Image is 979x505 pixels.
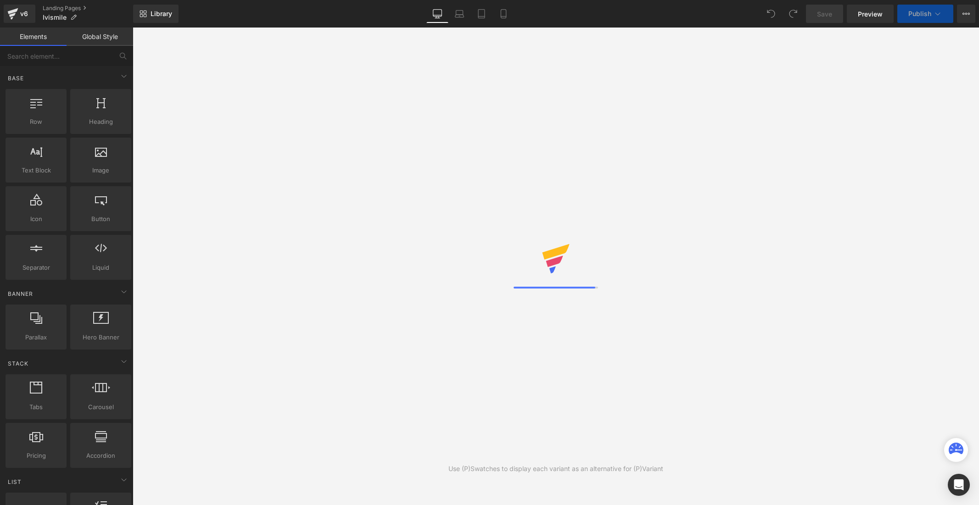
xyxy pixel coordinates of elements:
[448,5,470,23] a: Laptop
[908,10,931,17] span: Publish
[817,9,832,19] span: Save
[8,402,64,412] span: Tabs
[426,5,448,23] a: Desktop
[7,359,29,368] span: Stack
[8,451,64,461] span: Pricing
[7,477,22,486] span: List
[151,10,172,18] span: Library
[43,14,67,21] span: Ivismile
[73,333,129,342] span: Hero Banner
[7,74,25,83] span: Base
[948,474,970,496] div: Open Intercom Messenger
[847,5,894,23] a: Preview
[470,5,492,23] a: Tablet
[858,9,883,19] span: Preview
[8,166,64,175] span: Text Block
[897,5,953,23] button: Publish
[73,451,129,461] span: Accordion
[67,28,133,46] a: Global Style
[448,464,663,474] div: Use (P)Swatches to display each variant as an alternative for (P)Variant
[18,8,30,20] div: v6
[8,214,64,224] span: Icon
[762,5,780,23] button: Undo
[73,117,129,127] span: Heading
[73,166,129,175] span: Image
[957,5,975,23] button: More
[8,117,64,127] span: Row
[133,5,179,23] a: New Library
[73,263,129,272] span: Liquid
[7,289,34,298] span: Banner
[4,5,35,23] a: v6
[43,5,133,12] a: Landing Pages
[8,333,64,342] span: Parallax
[784,5,802,23] button: Redo
[73,402,129,412] span: Carousel
[73,214,129,224] span: Button
[492,5,515,23] a: Mobile
[8,263,64,272] span: Separator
